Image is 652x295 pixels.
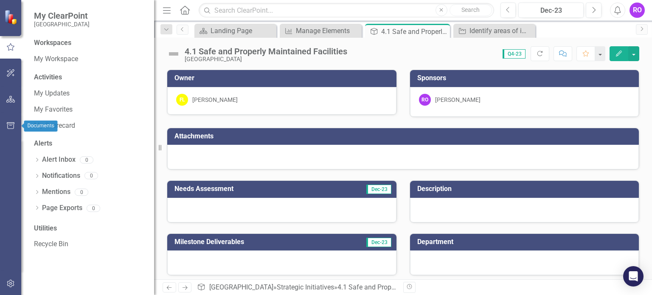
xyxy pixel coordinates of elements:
[197,25,274,36] a: Landing Page
[4,9,19,25] img: ClearPoint Strategy
[417,238,635,246] h3: Department
[84,172,98,180] div: 0
[34,11,90,21] span: My ClearPoint
[34,139,146,149] div: Alerts
[277,283,334,291] a: Strategic Initiatives
[42,187,70,197] a: Mentions
[42,203,82,213] a: Page Exports
[630,3,645,18] button: RO
[87,205,100,212] div: 0
[296,25,360,36] div: Manage Elements
[174,185,326,193] h3: Needs Assessment
[192,96,238,104] div: [PERSON_NAME]
[185,56,347,62] div: [GEOGRAPHIC_DATA]
[75,188,88,196] div: 0
[417,74,635,82] h3: Sponsors
[34,239,146,249] a: Recycle Bin
[366,185,391,194] span: Dec-23
[503,49,526,59] span: Q4-23
[337,283,466,291] div: 4.1 Safe and Properly Maintained Facilities
[450,4,492,16] button: Search
[24,121,58,132] div: Documents
[417,185,635,193] h3: Description
[174,74,392,82] h3: Owner
[521,6,581,16] div: Dec-23
[80,156,93,163] div: 0
[185,47,347,56] div: 4.1 Safe and Properly Maintained Facilities
[176,94,188,106] div: FL
[34,21,90,28] small: [GEOGRAPHIC_DATA]
[34,224,146,233] div: Utilities
[623,266,644,287] div: Open Intercom Messenger
[211,25,274,36] div: Landing Page
[34,89,146,98] a: My Updates
[174,238,333,246] h3: Milestone Deliverables
[435,96,481,104] div: [PERSON_NAME]
[518,3,584,18] button: Dec-23
[34,54,146,64] a: My Workspace
[282,25,360,36] a: Manage Elements
[381,26,448,37] div: 4.1 Safe and Properly Maintained Facilities
[167,47,180,61] img: Not Defined
[34,121,146,131] a: My Scorecard
[419,94,431,106] div: RO
[469,25,533,36] div: Identify areas of improvement of school physical condition and cleanliness through work order man...
[199,3,494,18] input: Search ClearPoint...
[42,155,76,165] a: Alert Inbox
[209,283,273,291] a: [GEOGRAPHIC_DATA]
[34,73,146,82] div: Activities
[455,25,533,36] a: Identify areas of improvement of school physical condition and cleanliness through work order man...
[34,38,71,48] div: Workspaces
[174,132,635,140] h3: Attachments
[197,283,396,292] div: » »
[366,238,391,247] span: Dec-23
[42,171,80,181] a: Notifications
[461,6,480,13] span: Search
[34,105,146,115] a: My Favorites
